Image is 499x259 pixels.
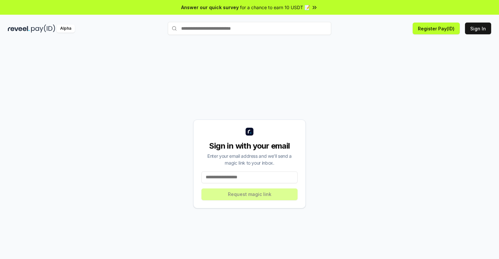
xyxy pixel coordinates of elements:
button: Sign In [465,23,491,34]
button: Register Pay(ID) [413,23,460,34]
span: for a chance to earn 10 USDT 📝 [240,4,310,11]
div: Alpha [57,24,75,33]
span: Answer our quick survey [181,4,239,11]
img: reveel_dark [8,24,30,33]
img: pay_id [31,24,55,33]
div: Enter your email address and we’ll send a magic link to your inbox. [201,153,298,166]
div: Sign in with your email [201,141,298,151]
img: logo_small [246,128,253,136]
